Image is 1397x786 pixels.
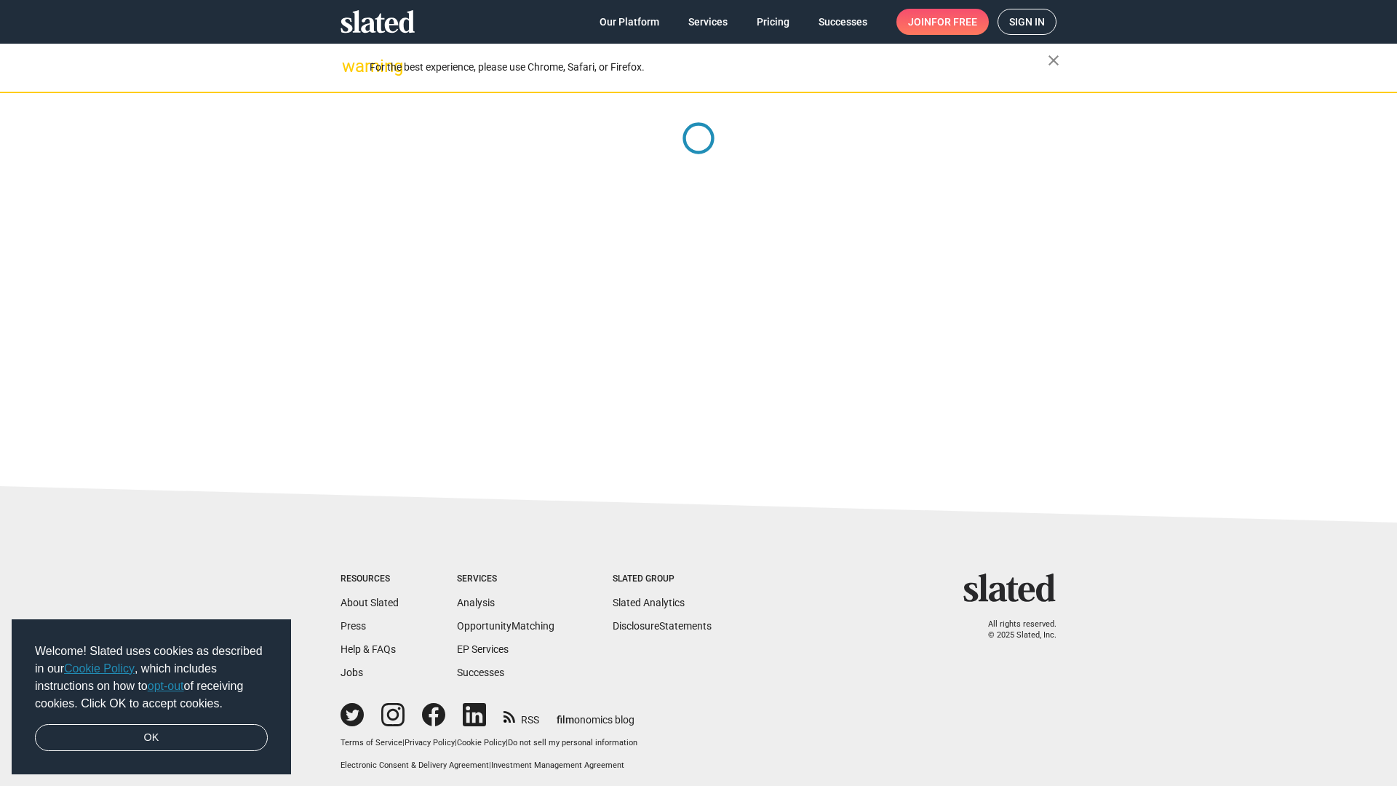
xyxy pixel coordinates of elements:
[457,597,495,608] a: Analysis
[370,57,1048,77] div: For the best experience, please use Chrome, Safari, or Firefox.
[341,643,396,655] a: Help & FAQs
[973,619,1056,640] p: All rights reserved. © 2025 Slated, Inc.
[341,761,489,770] a: Electronic Consent & Delivery Agreement
[341,667,363,678] a: Jobs
[148,680,184,692] a: opt-out
[508,738,637,749] button: Do not sell my personal information
[931,9,977,35] span: for free
[807,9,879,35] a: Successes
[341,738,402,747] a: Terms of Service
[12,619,291,775] div: cookieconsent
[489,761,491,770] span: |
[1045,52,1062,69] mat-icon: close
[457,643,509,655] a: EP Services
[341,597,399,608] a: About Slated
[457,573,554,585] div: Services
[35,643,268,712] span: Welcome! Slated uses cookies as described in our , which includes instructions on how to of recei...
[896,9,989,35] a: Joinfor free
[613,597,685,608] a: Slated Analytics
[600,9,659,35] span: Our Platform
[35,724,268,752] a: dismiss cookie message
[341,573,399,585] div: Resources
[402,738,405,747] span: |
[457,738,506,747] a: Cookie Policy
[819,9,867,35] span: Successes
[613,573,712,585] div: Slated Group
[341,620,366,632] a: Press
[757,9,789,35] span: Pricing
[745,9,801,35] a: Pricing
[557,714,574,726] span: film
[491,761,624,770] a: Investment Management Agreement
[455,738,457,747] span: |
[557,702,634,727] a: filmonomics blog
[457,620,554,632] a: OpportunityMatching
[1009,9,1045,34] span: Sign in
[677,9,739,35] a: Services
[506,738,508,747] span: |
[405,738,455,747] a: Privacy Policy
[342,57,359,75] mat-icon: warning
[613,620,712,632] a: DisclosureStatements
[998,9,1056,35] a: Sign in
[588,9,671,35] a: Our Platform
[504,704,539,727] a: RSS
[457,667,504,678] a: Successes
[688,9,728,35] span: Services
[64,662,135,675] a: Cookie Policy
[908,9,977,35] span: Join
